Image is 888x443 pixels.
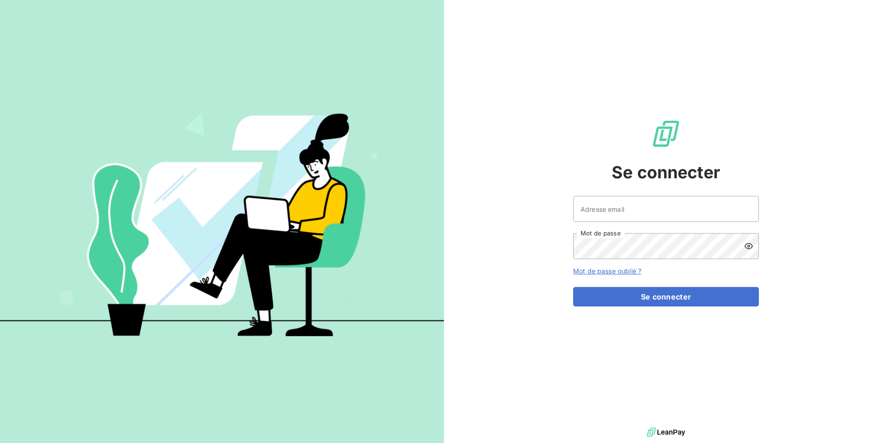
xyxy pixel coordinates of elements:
[573,267,641,275] a: Mot de passe oublié ?
[573,287,759,306] button: Se connecter
[573,196,759,222] input: placeholder
[651,119,681,149] img: Logo LeanPay
[612,160,720,185] span: Se connecter
[647,425,685,439] img: logo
